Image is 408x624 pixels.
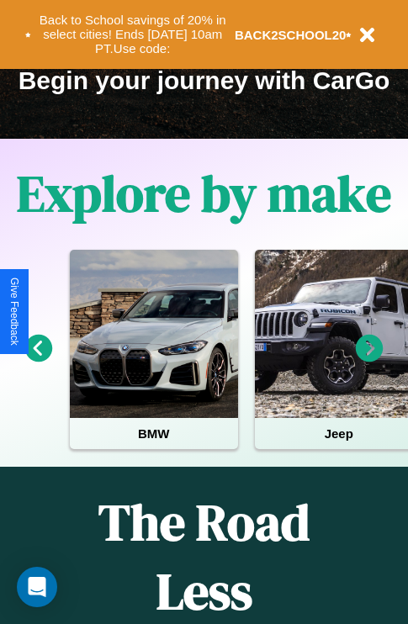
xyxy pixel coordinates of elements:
div: Give Feedback [8,278,20,346]
h1: Explore by make [17,159,391,228]
div: Open Intercom Messenger [17,567,57,607]
b: BACK2SCHOOL20 [235,28,347,42]
button: Back to School savings of 20% in select cities! Ends [DATE] 10am PT.Use code: [31,8,235,61]
h4: BMW [70,418,238,449]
